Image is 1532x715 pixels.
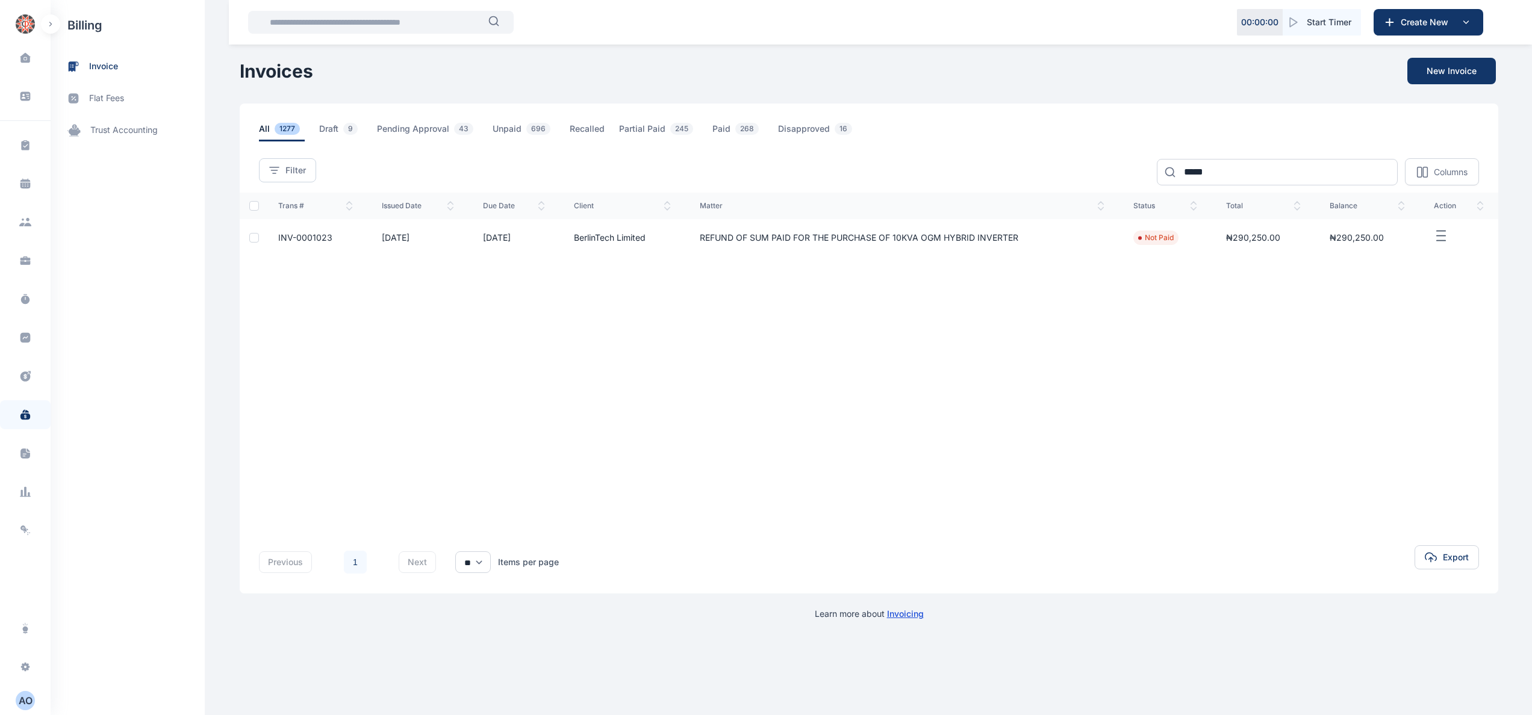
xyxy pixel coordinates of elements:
[835,123,852,135] span: 16
[259,123,319,141] a: All1277
[259,158,316,182] button: Filter
[1415,545,1479,569] button: Export
[778,123,857,141] span: Disapproved
[399,551,436,573] button: next
[1330,201,1404,211] span: balance
[1434,166,1468,178] p: Columns
[344,551,367,574] a: 1
[712,123,764,141] span: Paid
[322,554,338,571] li: 上一页
[712,123,778,141] a: Paid268
[1330,232,1384,243] span: ₦290,250.00
[90,124,158,137] span: trust accounting
[619,123,712,141] a: Partial Paid245
[285,164,306,176] span: Filter
[51,82,205,114] a: flat fees
[1405,158,1479,185] button: Columns
[469,219,559,256] td: [DATE]
[367,219,468,256] td: [DATE]
[1407,58,1496,84] button: New Invoice
[382,201,453,211] span: issued date
[1307,16,1351,28] span: Start Timer
[498,556,559,568] div: Items per page
[454,123,473,135] span: 43
[700,201,1105,211] span: Matter
[89,92,124,105] span: flat fees
[1374,9,1483,36] button: Create New
[735,123,759,135] span: 268
[372,554,389,571] li: 下一页
[278,201,353,211] span: Trans #
[493,123,570,141] a: Unpaid696
[570,123,605,141] span: Recalled
[377,123,478,141] span: Pending Approval
[493,123,555,141] span: Unpaid
[815,608,924,620] p: Learn more about
[16,691,35,710] button: AO
[319,123,363,141] span: Draft
[1226,232,1280,243] span: ₦290,250.00
[887,608,924,619] a: Invoicing
[319,123,377,141] a: Draft9
[1241,16,1278,28] p: 00 : 00 : 00
[685,219,1119,256] td: REFUND OF SUM PAID FOR THE PURCHASE OF 10KVA OGM HYBRID INVERTER
[1434,201,1484,211] span: action
[670,123,693,135] span: 245
[377,123,493,141] a: Pending Approval43
[343,123,358,135] span: 9
[259,551,312,573] button: previous
[570,123,619,141] a: Recalled
[89,60,118,73] span: invoice
[278,232,332,243] a: INV-0001023
[526,123,550,135] span: 696
[51,51,205,82] a: invoice
[1138,233,1174,243] li: Not Paid
[619,123,698,141] span: Partial Paid
[1226,201,1301,211] span: total
[778,123,871,141] a: Disapproved16
[1443,551,1469,563] span: Export
[574,201,671,211] span: client
[16,693,35,708] div: A O
[1133,201,1197,211] span: status
[259,123,305,141] span: All
[559,219,685,256] td: BerlinTech Limited
[1283,9,1361,36] button: Start Timer
[240,60,313,82] h1: Invoices
[1396,16,1459,28] span: Create New
[7,691,43,710] button: AO
[343,550,367,574] li: 1
[275,123,300,135] span: 1277
[51,114,205,146] a: trust accounting
[483,201,545,211] span: Due Date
